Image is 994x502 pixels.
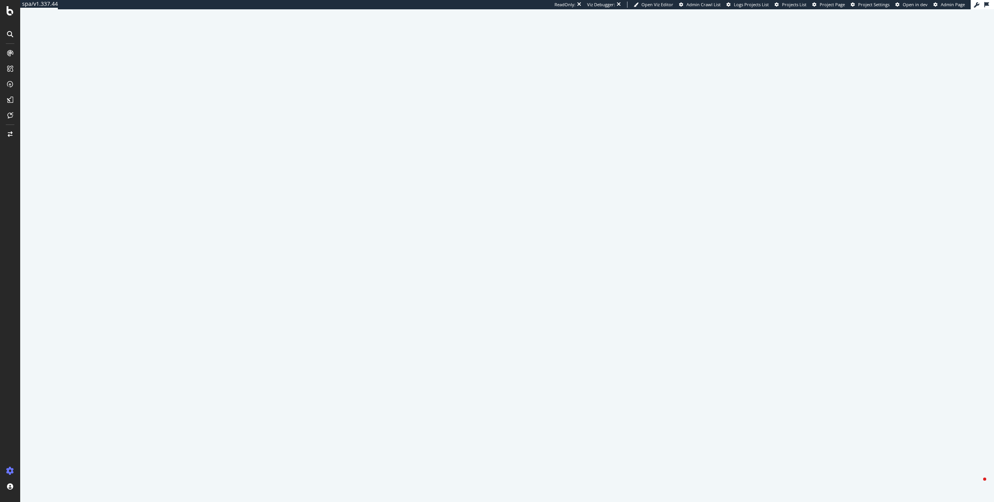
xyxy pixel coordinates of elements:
[641,2,673,7] span: Open Viz Editor
[941,2,965,7] span: Admin Page
[782,2,806,7] span: Projects List
[933,2,965,8] a: Admin Page
[775,2,806,8] a: Projects List
[858,2,890,7] span: Project Settings
[634,2,673,8] a: Open Viz Editor
[726,2,769,8] a: Logs Projects List
[587,2,615,8] div: Viz Debugger:
[679,2,721,8] a: Admin Crawl List
[734,2,769,7] span: Logs Projects List
[820,2,845,7] span: Project Page
[968,476,986,494] iframe: Intercom live chat
[903,2,928,7] span: Open in dev
[851,2,890,8] a: Project Settings
[812,2,845,8] a: Project Page
[686,2,721,7] span: Admin Crawl List
[895,2,928,8] a: Open in dev
[554,2,575,8] div: ReadOnly:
